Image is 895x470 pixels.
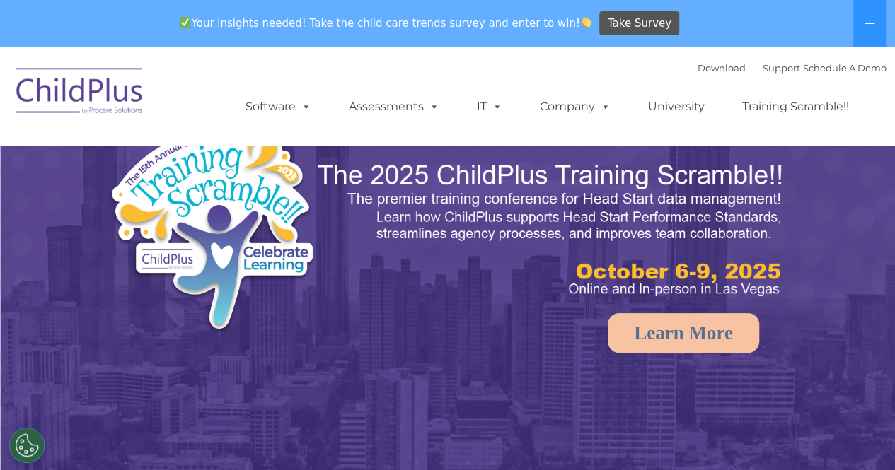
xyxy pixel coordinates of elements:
img: ✅ [180,17,190,28]
a: Company [526,93,625,121]
a: Assessments [335,93,454,121]
a: Schedule A Demo [803,62,887,74]
a: Training Scramble!! [728,93,863,121]
img: 👏 [581,17,591,28]
a: Software [231,93,325,121]
a: Download [698,62,746,74]
a: Take Survey [599,11,679,36]
img: ChildPlus by Procare Solutions [9,58,151,129]
a: Learn More [608,313,759,353]
span: Take Survey [608,11,671,36]
a: University [634,93,719,121]
font: | [698,62,887,74]
button: Cookies Settings [9,428,45,463]
a: Support [763,62,800,74]
a: IT [463,93,516,121]
span: Your insights needed! Take the child care trends survey and enter to win! [174,9,598,37]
